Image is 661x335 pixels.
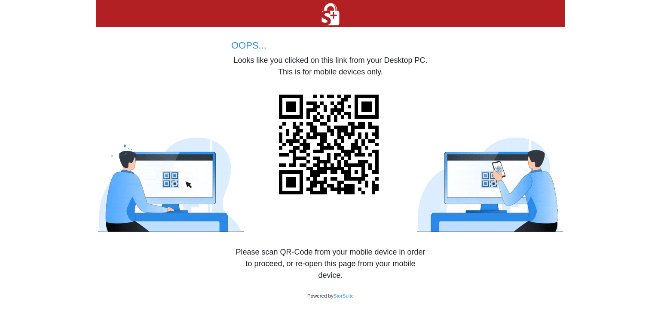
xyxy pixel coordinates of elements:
[393,136,565,233] img: phyrem_qr-code_sign-up_small.gif
[234,288,427,301] p: Powered by
[234,246,427,281] p: Please scan QR-Code from your mobile device in order to proceed, or re-open this page from your m...
[318,1,343,27] img: 1755203231_PoQCJGNx30.png
[96,136,268,233] img: phyrem_sign-up_confuse_small.gif
[231,55,430,66] p: Looks like you clicked on this link from your Desktop PC.
[231,66,430,78] p: This is for mobile devices only.
[334,293,354,298] a: StorSuite
[231,40,430,51] h5: OOPS...
[272,88,389,205] img: DvktsvcqhwQAAAABJRU5ErkJggg==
